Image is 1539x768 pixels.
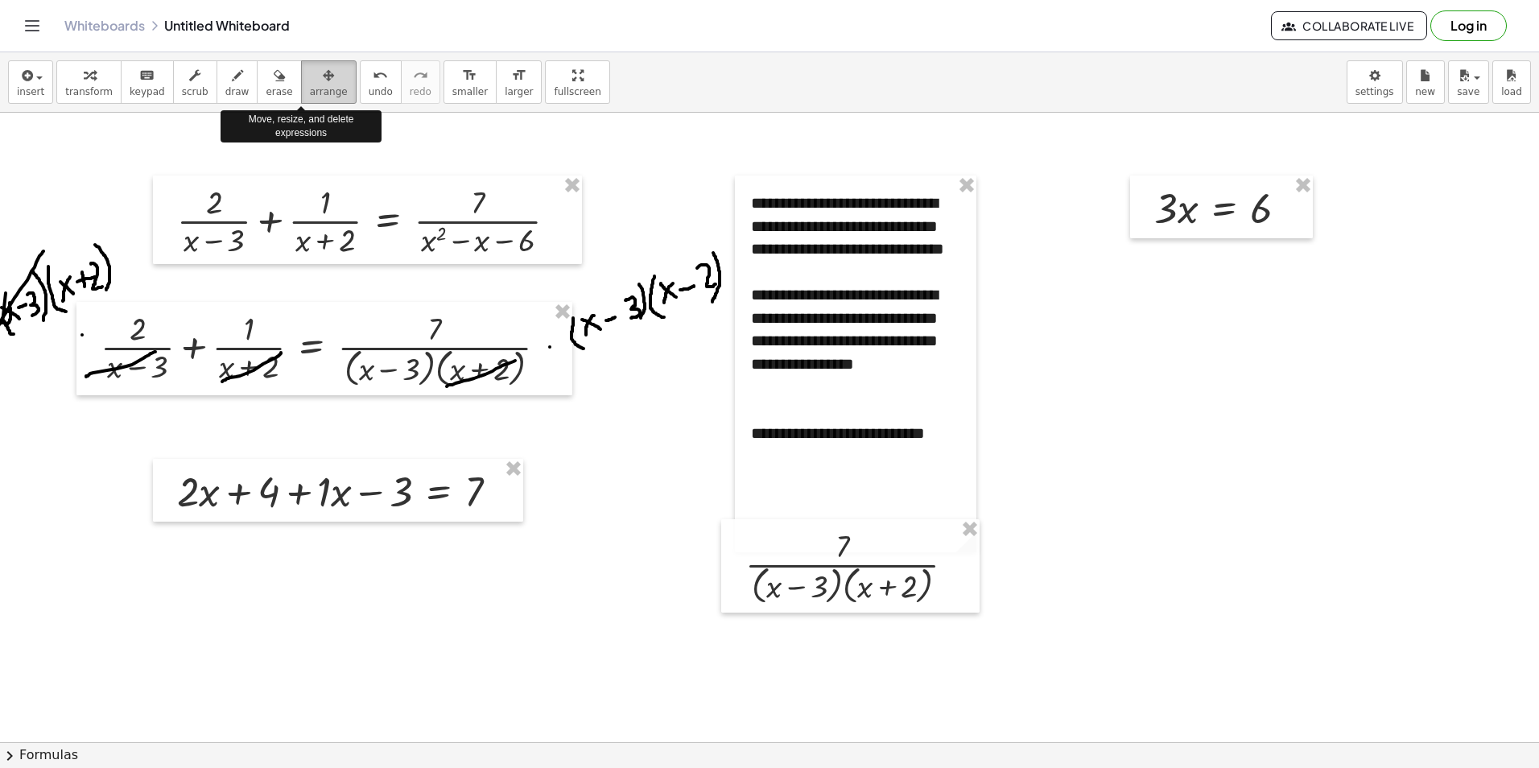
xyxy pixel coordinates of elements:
button: undoundo [360,60,402,104]
i: undo [373,66,388,85]
button: erase [257,60,301,104]
button: draw [217,60,258,104]
button: transform [56,60,122,104]
a: Whiteboards [64,18,145,34]
span: arrange [310,86,348,97]
span: erase [266,86,292,97]
i: format_size [511,66,526,85]
span: settings [1355,86,1394,97]
span: undo [369,86,393,97]
span: smaller [452,86,488,97]
button: format_sizesmaller [444,60,497,104]
button: new [1406,60,1445,104]
span: larger [505,86,533,97]
span: save [1457,86,1479,97]
button: keyboardkeypad [121,60,174,104]
button: arrange [301,60,357,104]
span: keypad [130,86,165,97]
i: redo [413,66,428,85]
span: fullscreen [554,86,600,97]
button: settings [1347,60,1403,104]
button: load [1492,60,1531,104]
span: new [1415,86,1435,97]
button: redoredo [401,60,440,104]
span: insert [17,86,44,97]
button: Toggle navigation [19,13,45,39]
span: scrub [182,86,208,97]
button: format_sizelarger [496,60,542,104]
span: load [1501,86,1522,97]
span: redo [410,86,431,97]
button: Collaborate Live [1271,11,1427,40]
button: insert [8,60,53,104]
i: format_size [462,66,477,85]
span: transform [65,86,113,97]
span: Collaborate Live [1285,19,1413,33]
button: scrub [173,60,217,104]
span: draw [225,86,250,97]
i: keyboard [139,66,155,85]
button: save [1448,60,1489,104]
div: Move, resize, and delete expressions [221,110,382,142]
button: Log in [1430,10,1507,41]
button: fullscreen [545,60,609,104]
